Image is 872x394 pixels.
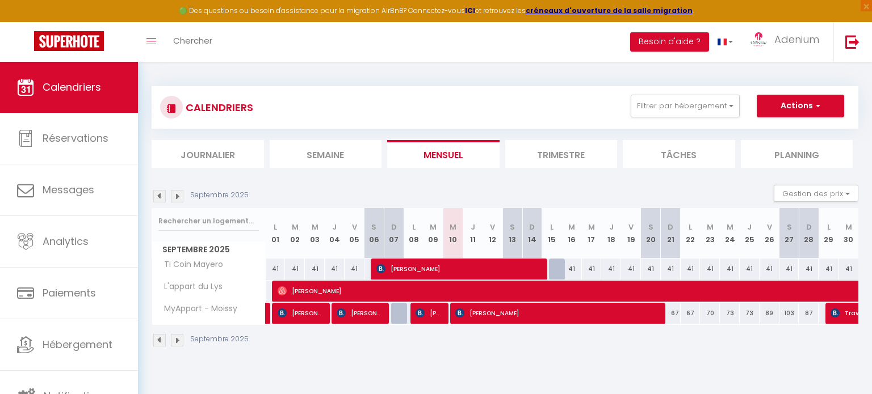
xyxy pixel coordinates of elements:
[154,303,240,315] span: MyAppart - Moissy
[806,222,812,232] abbr: D
[641,259,661,279] div: 41
[43,80,101,94] span: Calendriers
[154,281,225,293] span: L'appart du Lys
[727,222,733,232] abbr: M
[312,222,318,232] abbr: M
[760,303,779,324] div: 89
[648,222,653,232] abbr: S
[799,259,819,279] div: 41
[510,222,515,232] abbr: S
[819,259,839,279] div: 41
[416,302,442,324] span: [PERSON_NAME]
[158,211,259,231] input: Rechercher un logement...
[43,286,96,300] span: Paiements
[700,303,720,324] div: 70
[526,6,693,15] a: créneaux d'ouverture de la salle migration
[740,303,760,324] div: 73
[483,208,502,259] th: 12
[740,208,760,259] th: 25
[384,208,404,259] th: 07
[266,259,286,279] div: 41
[741,140,853,168] li: Planning
[43,234,89,248] span: Analytics
[270,140,382,168] li: Semaine
[621,208,641,259] th: 19
[391,222,397,232] abbr: D
[720,208,740,259] th: 24
[471,222,475,232] abbr: J
[700,208,720,259] th: 23
[404,208,424,259] th: 08
[364,208,384,259] th: 06
[337,302,383,324] span: [PERSON_NAME]
[779,208,799,259] th: 27
[707,222,714,232] abbr: M
[720,259,740,279] div: 41
[681,208,701,259] th: 22
[562,208,582,259] th: 16
[827,222,831,232] abbr: L
[371,222,376,232] abbr: S
[450,222,456,232] abbr: M
[582,208,602,259] th: 17
[774,185,858,202] button: Gestion des prix
[352,222,357,232] abbr: V
[165,22,221,62] a: Chercher
[9,5,43,39] button: Ouvrir le widget de chat LiveChat
[190,334,249,345] p: Septembre 2025
[641,208,661,259] th: 20
[376,258,542,279] span: [PERSON_NAME]
[152,140,264,168] li: Journalier
[529,222,535,232] abbr: D
[630,32,709,52] button: Besoin d'aide ?
[455,302,661,324] span: [PERSON_NAME]
[839,259,858,279] div: 41
[465,6,475,15] a: ICI
[661,208,681,259] th: 21
[152,242,265,258] span: Septembre 2025
[621,259,641,279] div: 41
[760,208,779,259] th: 26
[741,22,833,62] a: ... Adenium
[681,303,701,324] div: 67
[542,208,562,259] th: 15
[285,259,305,279] div: 41
[43,337,112,351] span: Hébergement
[266,208,286,259] th: 01
[550,222,554,232] abbr: L
[779,303,799,324] div: 103
[740,259,760,279] div: 41
[747,222,752,232] abbr: J
[173,35,212,46] span: Chercher
[463,208,483,259] th: 11
[183,95,253,120] h3: CALENDRIERS
[760,259,779,279] div: 41
[661,303,681,324] div: 67
[628,222,634,232] abbr: V
[345,259,364,279] div: 41
[582,259,602,279] div: 41
[568,222,575,232] abbr: M
[774,32,819,46] span: Adenium
[325,208,345,259] th: 04
[387,140,500,168] li: Mensuel
[190,190,249,201] p: Septembre 2025
[424,208,443,259] th: 09
[787,222,792,232] abbr: S
[845,35,860,49] img: logout
[668,222,673,232] abbr: D
[757,95,844,117] button: Actions
[505,140,618,168] li: Trimestre
[779,259,799,279] div: 41
[750,32,767,47] img: ...
[43,131,108,145] span: Réservations
[720,303,740,324] div: 73
[278,302,324,324] span: [PERSON_NAME]
[305,208,325,259] th: 03
[799,303,819,324] div: 87
[430,222,437,232] abbr: M
[154,259,226,271] span: Ti Coin Mayero
[522,208,542,259] th: 14
[689,222,692,232] abbr: L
